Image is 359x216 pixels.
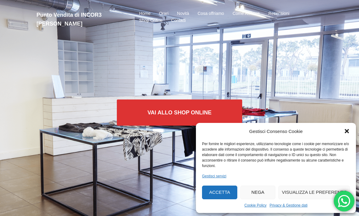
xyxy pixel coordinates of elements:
[232,10,260,17] a: Come Arrivare
[270,202,308,208] a: Privacy & Gestione dati
[202,186,237,199] button: Accetta
[139,10,150,17] a: Home
[244,202,267,208] a: Cookie Policy
[240,186,276,199] button: Nega
[139,17,162,24] a: Shop Online
[278,186,350,199] button: Visualizza le preferenze
[344,128,350,134] div: Chiudi la finestra di dialogo
[198,10,224,17] a: Cosa offriamo
[249,127,303,135] div: Gestisci Consenso Cookie
[117,99,242,126] a: Vai allo SHOP ONLINE
[171,17,186,24] a: Contatti
[268,10,289,17] a: Recensioni
[159,10,169,17] a: Orari
[202,141,349,169] div: Per fornire le migliori esperienze, utilizziamo tecnologie come i cookie per memorizzare e/o acce...
[177,10,189,17] a: Novità
[37,11,126,28] h2: Punto Vendita di INCOR3 [PERSON_NAME]
[334,191,354,211] div: Hai qualche domanda? Mandaci un Whatsapp
[202,173,226,179] a: Gestisci servizi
